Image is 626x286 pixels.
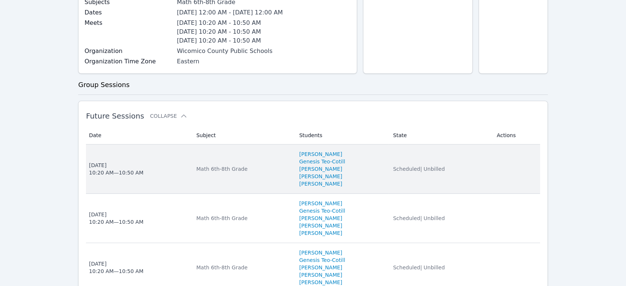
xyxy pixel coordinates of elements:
[84,19,172,27] label: Meets
[299,214,342,222] a: [PERSON_NAME]
[299,222,342,229] a: [PERSON_NAME]
[299,229,342,237] a: [PERSON_NAME]
[299,200,342,207] a: [PERSON_NAME]
[177,9,283,16] span: [DATE] 12:00 AM - [DATE] 12:00 AM
[150,112,187,120] button: Collapse
[299,180,342,187] a: [PERSON_NAME]
[492,126,540,144] th: Actions
[192,126,295,144] th: Subject
[295,126,389,144] th: Students
[393,215,445,221] span: Scheduled | Unbilled
[196,264,290,271] div: Math 6th-8th Grade
[393,265,445,270] span: Scheduled | Unbilled
[389,126,492,144] th: State
[177,47,351,56] div: Wicomico County Public Schools
[89,260,143,275] div: [DATE] 10:20 AM — 10:50 AM
[299,150,342,158] a: [PERSON_NAME]
[177,27,351,36] li: [DATE] 10:20 AM - 10:50 AM
[84,57,172,66] label: Organization Time Zone
[177,57,351,66] div: Eastern
[177,36,351,45] li: [DATE] 10:20 AM - 10:50 AM
[86,126,192,144] th: Date
[78,80,548,90] h3: Group Sessions
[196,214,290,222] div: Math 6th-8th Grade
[177,19,351,27] li: [DATE] 10:20 AM - 10:50 AM
[86,144,540,194] tr: [DATE]10:20 AM—10:50 AMMath 6th-8th Grade[PERSON_NAME]Genesis Teo-Cotill[PERSON_NAME][PERSON_NAME...
[299,264,342,271] a: [PERSON_NAME]
[86,112,144,120] span: Future Sessions
[299,271,342,279] a: [PERSON_NAME]
[299,158,345,165] a: Genesis Teo-Cotill
[89,211,143,226] div: [DATE] 10:20 AM — 10:50 AM
[299,279,342,286] a: [PERSON_NAME]
[196,165,290,173] div: Math 6th-8th Grade
[393,166,445,172] span: Scheduled | Unbilled
[299,207,345,214] a: Genesis Teo-Cotill
[299,256,345,264] a: Genesis Teo-Cotill
[84,8,172,17] label: Dates
[299,165,342,173] a: [PERSON_NAME]
[299,173,342,180] a: [PERSON_NAME]
[84,47,172,56] label: Organization
[89,162,143,176] div: [DATE] 10:20 AM — 10:50 AM
[299,249,342,256] a: [PERSON_NAME]
[86,194,540,243] tr: [DATE]10:20 AM—10:50 AMMath 6th-8th Grade[PERSON_NAME]Genesis Teo-Cotill[PERSON_NAME][PERSON_NAME...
